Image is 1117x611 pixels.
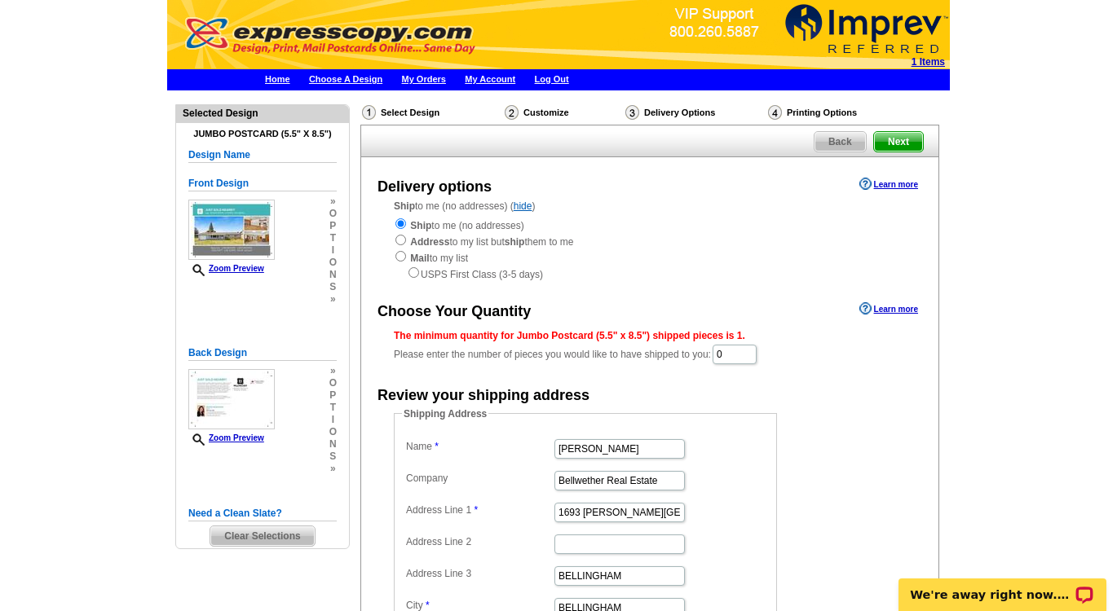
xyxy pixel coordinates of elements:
span: t [329,232,337,244]
a: Home [265,74,290,84]
span: i [329,244,337,257]
span: Clear Selections [210,526,314,546]
a: Learn more [859,178,918,191]
span: n [329,269,337,281]
a: hide [514,200,532,212]
span: o [329,257,337,269]
img: Delivery Options [625,105,639,120]
div: The minimum quantity for Jumbo Postcard (5.5" x 8.5") shipped pieces is 1. [394,328,906,343]
span: n [329,438,337,451]
a: Learn more [859,302,918,315]
span: » [329,293,337,305]
a: My Account [465,74,515,84]
span: Next [874,132,923,152]
div: Review your shipping address [377,385,589,407]
span: o [329,377,337,389]
span: p [329,389,337,402]
span: s [329,281,337,293]
label: Address Line 2 [406,534,553,549]
strong: Ship [394,200,415,212]
a: Back [814,131,867,152]
div: Printing Options [766,104,912,121]
iframe: LiveChat chat widget [888,560,1117,611]
div: Delivery Options [624,104,766,125]
label: Address Line 3 [406,566,553,581]
a: Zoom Preview [188,433,264,442]
span: i [329,414,337,426]
div: Customize [503,104,624,121]
strong: Ship [410,220,431,231]
a: Zoom Preview [188,264,264,273]
img: Printing Options & Summary [768,105,782,120]
span: » [329,463,337,475]
h5: Front Design [188,176,337,191]
a: My Orders [402,74,446,84]
img: Select Design [362,105,376,120]
div: to me (no addresses) ( ) [361,199,938,282]
div: USPS First Class (3-5 days) [394,266,906,282]
a: Choose A Design [309,74,382,84]
label: Company [406,471,553,486]
strong: Mail [410,253,429,264]
strong: Address [410,236,449,248]
label: Name [406,439,553,454]
a: Log Out [535,74,569,84]
strong: 1 Items [912,56,945,68]
img: small-thumb.jpg [188,200,275,260]
div: Delivery options [377,176,492,198]
h5: Back Design [188,345,337,361]
legend: Shipping Address [402,407,488,421]
h4: Jumbo Postcard (5.5" x 8.5") [188,129,337,139]
div: Please enter the number of pieces you would like to have shipped to you: [394,328,906,366]
span: s [329,451,337,463]
div: to me (no addresses) to my list but them to me to my list [394,217,906,282]
div: Selected Design [176,105,349,121]
span: p [329,220,337,232]
h5: Design Name [188,147,337,163]
img: small-thumb.jpg [188,369,275,429]
img: Customize [505,105,519,120]
div: Choose Your Quantity [377,301,531,323]
span: o [329,208,337,220]
div: Select Design [360,104,503,125]
span: » [329,365,337,377]
span: » [329,196,337,208]
span: t [329,402,337,414]
label: Address Line 1 [406,503,553,517]
span: o [329,426,337,438]
h5: Need a Clean Slate? [188,506,337,521]
span: Back [815,132,866,152]
strong: ship [505,236,525,248]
